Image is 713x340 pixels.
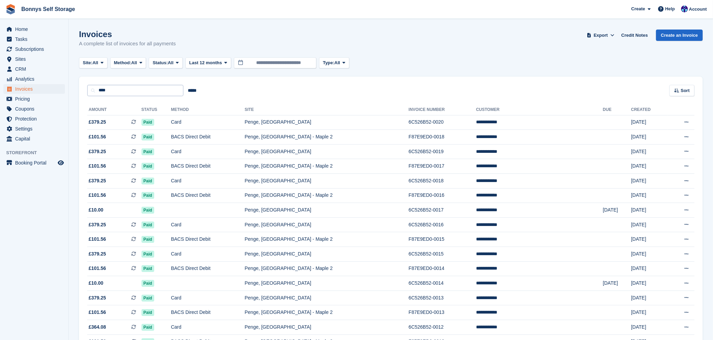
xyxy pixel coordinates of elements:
span: £379.25 [89,250,106,258]
img: stora-icon-8386f47178a22dfd0bd8f6a31ec36ba5ce8667c1dd55bd0f319d3a0aa187defe.svg [5,4,16,14]
td: F87E9ED0-0013 [409,305,476,320]
td: [DATE] [631,115,667,130]
span: £379.25 [89,221,106,228]
td: [DATE] [631,159,667,174]
td: [DATE] [631,305,667,320]
span: £364.08 [89,324,106,331]
td: 6C526B52-0012 [409,320,476,335]
td: [DATE] [631,217,667,232]
span: Paid [142,134,154,140]
td: Penge, [GEOGRAPHIC_DATA] - Maple 2 [245,130,408,145]
td: [DATE] [631,203,667,218]
th: Amount [87,104,142,115]
span: Protection [15,114,56,124]
span: Paid [142,119,154,126]
span: £101.56 [89,309,106,316]
span: Booking Portal [15,158,56,168]
span: Create [631,5,645,12]
span: Paid [142,148,154,155]
span: Paid [142,163,154,170]
td: 6C526B52-0019 [409,144,476,159]
td: BACS Direct Debit [171,232,245,247]
td: Penge, [GEOGRAPHIC_DATA] [245,217,408,232]
th: Customer [476,104,603,115]
th: Site [245,104,408,115]
span: All [168,59,174,66]
td: BACS Direct Debit [171,159,245,174]
p: A complete list of invoices for all payments [79,40,176,48]
span: £101.56 [89,162,106,170]
button: Site: All [79,57,107,69]
td: F87E9ED0-0016 [409,188,476,203]
span: Account [689,6,707,13]
td: Penge, [GEOGRAPHIC_DATA] - Maple 2 [245,188,408,203]
td: Card [171,144,245,159]
td: F87E9ED0-0015 [409,232,476,247]
td: [DATE] [631,232,667,247]
span: All [131,59,137,66]
td: Card [171,217,245,232]
td: [DATE] [631,291,667,305]
button: Last 12 months [185,57,231,69]
span: Method: [114,59,132,66]
span: £379.25 [89,294,106,302]
td: BACS Direct Debit [171,305,245,320]
span: Paid [142,280,154,287]
td: 6C526B52-0016 [409,217,476,232]
span: £379.25 [89,118,106,126]
a: menu [3,34,65,44]
span: Subscriptions [15,44,56,54]
button: Type: All [319,57,349,69]
td: [DATE] [603,276,631,291]
td: Card [171,320,245,335]
td: 6C526B52-0018 [409,174,476,189]
span: £101.56 [89,133,106,140]
button: Status: All [149,57,182,69]
td: Penge, [GEOGRAPHIC_DATA] - Maple 2 [245,159,408,174]
td: 6C526B52-0020 [409,115,476,130]
span: £101.56 [89,265,106,272]
td: Penge, [GEOGRAPHIC_DATA] [245,115,408,130]
td: F87E9ED0-0017 [409,159,476,174]
a: Preview store [57,159,65,167]
span: Sort [681,87,690,94]
th: Created [631,104,667,115]
a: menu [3,74,65,84]
td: F87E9ED0-0018 [409,130,476,145]
a: menu [3,158,65,168]
td: [DATE] [631,261,667,276]
td: [DATE] [631,276,667,291]
td: [DATE] [631,320,667,335]
span: £379.25 [89,177,106,184]
span: £101.56 [89,236,106,243]
td: Card [171,247,245,262]
button: Method: All [110,57,146,69]
span: Invoices [15,84,56,94]
td: [DATE] [631,130,667,145]
span: Status: [152,59,168,66]
span: Settings [15,124,56,134]
a: menu [3,114,65,124]
button: Export [586,30,616,41]
th: Status [142,104,171,115]
th: Invoice Number [409,104,476,115]
span: CRM [15,64,56,74]
span: Analytics [15,74,56,84]
span: All [335,59,340,66]
td: [DATE] [631,188,667,203]
span: Paid [142,309,154,316]
td: 6C526B52-0015 [409,247,476,262]
span: Paid [142,251,154,258]
span: Home [15,24,56,34]
td: Penge, [GEOGRAPHIC_DATA] [245,276,408,291]
span: £10.00 [89,280,103,287]
td: Penge, [GEOGRAPHIC_DATA] - Maple 2 [245,261,408,276]
span: Pricing [15,94,56,104]
th: Due [603,104,631,115]
td: Penge, [GEOGRAPHIC_DATA] [245,203,408,218]
td: [DATE] [603,203,631,218]
span: £379.25 [89,148,106,155]
span: Help [665,5,675,12]
td: 6C526B52-0014 [409,276,476,291]
a: menu [3,94,65,104]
